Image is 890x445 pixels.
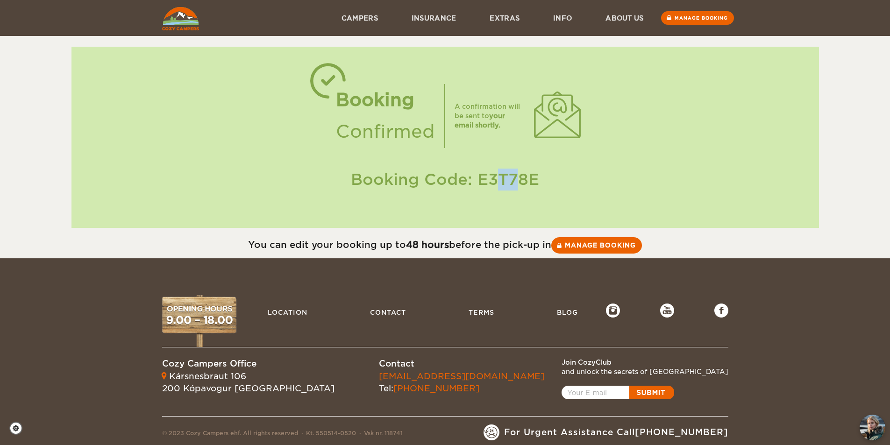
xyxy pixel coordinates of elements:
[455,102,525,130] div: A confirmation will be sent to
[162,370,335,394] div: Kársnesbraut 106 200 Kópavogur [GEOGRAPHIC_DATA]
[562,386,674,399] a: Open popup
[504,426,728,438] span: For Urgent Assistance Call
[860,415,885,440] button: chat-button
[464,304,499,321] a: Terms
[661,11,734,25] a: Manage booking
[9,422,28,435] a: Cookie settings
[365,304,411,321] a: Contact
[263,304,312,321] a: Location
[860,415,885,440] img: Freyja at Cozy Campers
[336,84,435,116] div: Booking
[379,358,544,370] div: Contact
[81,169,810,191] div: Booking Code: E3T78E
[551,237,642,254] a: Manage booking
[635,427,728,437] a: [PHONE_NUMBER]
[406,239,449,250] strong: 48 hours
[379,370,544,394] div: Tel:
[379,371,544,381] a: [EMAIL_ADDRESS][DOMAIN_NAME]
[336,116,435,148] div: Confirmed
[552,304,583,321] a: Blog
[393,383,479,393] a: [PHONE_NUMBER]
[162,358,335,370] div: Cozy Campers Office
[562,367,728,376] div: and unlock the secrets of [GEOGRAPHIC_DATA]
[162,429,403,440] div: © 2023 Cozy Campers ehf. All rights reserved Kt. 550514-0520 Vsk nr. 118741
[562,358,728,367] div: Join CozyClub
[162,7,199,30] img: Cozy Campers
